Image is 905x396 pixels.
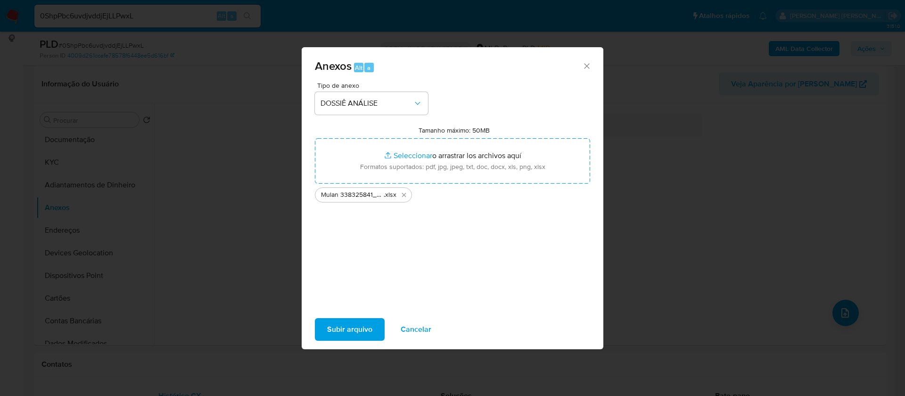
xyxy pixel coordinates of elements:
button: Eliminar Mulan 338325841_2025_08_11_10_42_49.xlsx [398,189,410,201]
ul: Archivos seleccionados [315,184,590,202]
button: DOSSIÊ ANÁLISE [315,92,428,115]
span: Tipo de anexo [317,82,430,89]
span: Subir arquivo [327,319,372,340]
span: Cancelar [401,319,431,340]
span: Alt [355,63,362,72]
span: .xlsx [384,190,396,200]
button: Subir arquivo [315,318,385,341]
button: Cancelar [388,318,444,341]
span: DOSSIÊ ANÁLISE [321,99,413,108]
span: Mulan 338325841_2025_08_11_10_42_49 [321,190,384,200]
span: Anexos [315,58,352,74]
span: a [367,63,370,72]
button: Cerrar [582,61,591,70]
label: Tamanho máximo: 50MB [419,126,490,135]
